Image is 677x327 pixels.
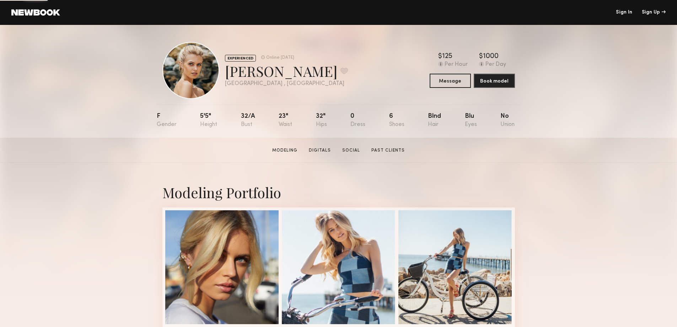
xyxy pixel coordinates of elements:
div: $ [479,53,483,60]
div: Blnd [428,113,441,128]
a: Past Clients [369,147,408,154]
div: Per Hour [445,62,468,68]
button: Message [430,74,471,88]
div: Blu [465,113,477,128]
div: 125 [442,53,452,60]
button: Book model [474,74,515,88]
div: [PERSON_NAME] [225,62,348,80]
div: F [157,113,177,128]
div: 0 [350,113,365,128]
div: 32" [316,113,327,128]
div: 5'5" [200,113,217,128]
a: Modeling [269,147,300,154]
a: Sign In [616,10,632,15]
div: 32/a [241,113,255,128]
div: 1000 [483,53,499,60]
div: [GEOGRAPHIC_DATA] , [GEOGRAPHIC_DATA] [225,81,348,87]
div: $ [438,53,442,60]
div: Per Day [485,62,506,68]
div: 23" [279,113,292,128]
a: Digitals [306,147,334,154]
a: Social [339,147,363,154]
div: Online [DATE] [266,56,294,60]
div: Modeling Portfolio [162,183,515,202]
div: 6 [389,113,404,128]
div: EXPERIENCED [225,55,256,62]
div: No [500,113,515,128]
div: Sign Up [642,10,666,15]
